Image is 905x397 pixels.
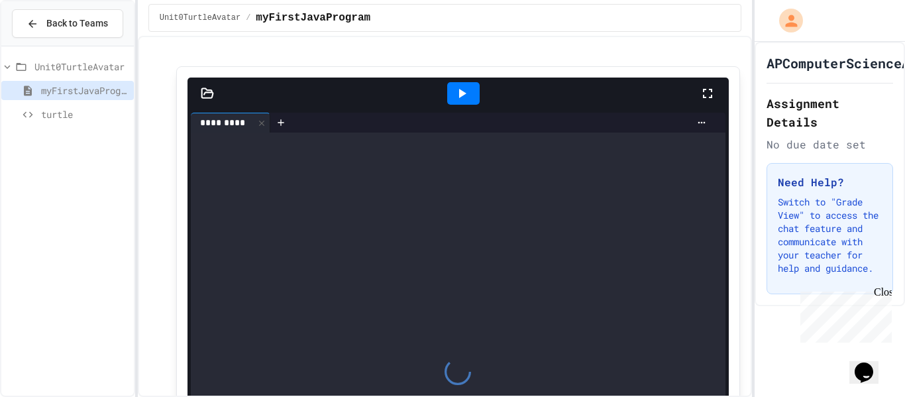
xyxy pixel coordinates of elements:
div: Chat with us now!Close [5,5,91,84]
h3: Need Help? [778,174,882,190]
span: myFirstJavaProgram [256,10,370,26]
span: myFirstJavaProgram [41,84,129,97]
iframe: chat widget [795,286,892,343]
span: / [246,13,250,23]
span: Back to Teams [46,17,108,30]
span: Unit0TurtleAvatar [34,60,129,74]
p: Switch to "Grade View" to access the chat feature and communicate with your teacher for help and ... [778,196,882,275]
div: My Account [765,5,806,36]
span: turtle [41,107,129,121]
iframe: chat widget [849,344,892,384]
span: Unit0TurtleAvatar [160,13,240,23]
button: Back to Teams [12,9,123,38]
div: No due date set [767,137,893,152]
h2: Assignment Details [767,94,893,131]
